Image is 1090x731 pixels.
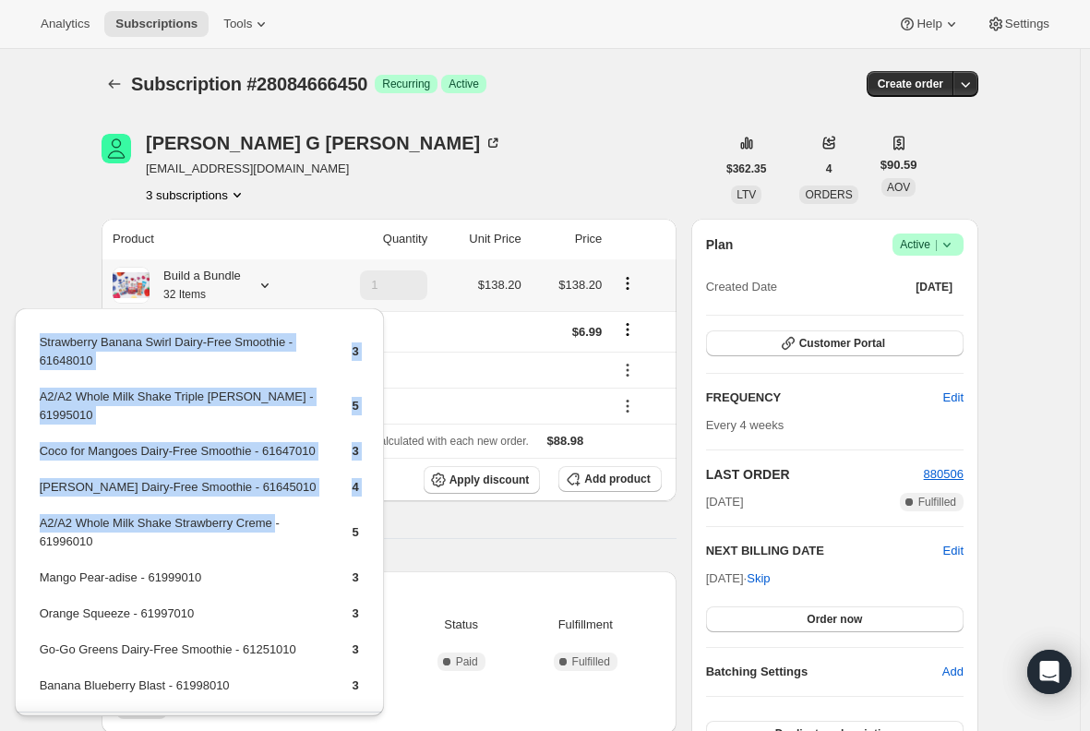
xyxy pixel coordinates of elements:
[39,441,321,475] td: Coco for Mangoes Dairy-Free Smoothie - 61647010
[449,473,530,487] span: Apply discount
[146,134,502,152] div: [PERSON_NAME] G [PERSON_NAME]
[706,465,924,484] h2: LAST ORDER
[41,17,90,31] span: Analytics
[943,389,964,407] span: Edit
[413,616,509,634] span: Status
[527,219,608,259] th: Price
[706,493,744,511] span: [DATE]
[558,466,661,492] button: Add product
[433,219,527,259] th: Unit Price
[706,571,771,585] span: [DATE] ·
[807,612,862,627] span: Order now
[924,465,964,484] button: 880506
[1005,17,1049,31] span: Settings
[146,160,502,178] span: [EMAIL_ADDRESS][DOMAIN_NAME]
[521,616,651,634] span: Fulfillment
[706,330,964,356] button: Customer Portal
[317,219,433,259] th: Quantity
[352,399,358,413] span: 5
[726,162,766,176] span: $362.35
[613,273,642,294] button: Product actions
[572,325,603,339] span: $6.99
[935,237,938,252] span: |
[799,336,885,351] span: Customer Portal
[805,188,852,201] span: ORDERS
[352,678,358,692] span: 3
[102,219,317,259] th: Product
[706,542,943,560] h2: NEXT BILLING DATE
[943,542,964,560] button: Edit
[815,156,844,182] button: 4
[39,387,321,439] td: A2/A2 Whole Milk Shake Triple [PERSON_NAME] - 61995010
[572,654,610,669] span: Fulfilled
[424,466,541,494] button: Apply discount
[449,77,479,91] span: Active
[706,606,964,632] button: Order now
[736,564,781,593] button: Skip
[976,11,1060,37] button: Settings
[887,11,971,37] button: Help
[352,525,358,539] span: 5
[146,186,246,204] button: Product actions
[39,640,321,674] td: Go-Go Greens Dairy-Free Smoothie - 61251010
[737,188,756,201] span: LTV
[102,134,131,163] span: Benjamin G Earhart
[932,383,975,413] button: Edit
[904,274,964,300] button: [DATE]
[900,235,956,254] span: Active
[931,657,975,687] button: Add
[104,11,209,37] button: Subscriptions
[352,642,358,656] span: 3
[352,606,358,620] span: 3
[352,344,358,358] span: 3
[352,444,358,458] span: 3
[39,568,321,602] td: Mango Pear-adise - 61999010
[163,288,206,301] small: 32 Items
[212,11,281,37] button: Tools
[706,663,942,681] h6: Batching Settings
[478,278,521,292] span: $138.20
[747,569,770,588] span: Skip
[115,17,198,31] span: Subscriptions
[39,513,321,566] td: A2/A2 Whole Milk Shake Strawberry Creme - 61996010
[382,77,430,91] span: Recurring
[880,156,917,174] span: $90.59
[706,389,943,407] h2: FREQUENCY
[39,332,321,385] td: Strawberry Banana Swirl Dairy-Free Smoothie - 61648010
[706,278,777,296] span: Created Date
[826,162,832,176] span: 4
[150,267,241,304] div: Build a Bundle
[547,434,584,448] span: $88.98
[352,570,358,584] span: 3
[706,235,734,254] h2: Plan
[102,71,127,97] button: Subscriptions
[878,77,943,91] span: Create order
[924,467,964,481] a: 880506
[1027,650,1072,694] div: Open Intercom Messenger
[131,74,367,94] span: Subscription #28084666450
[584,472,650,486] span: Add product
[223,17,252,31] span: Tools
[887,181,910,194] span: AOV
[715,156,777,182] button: $362.35
[916,280,952,294] span: [DATE]
[867,71,954,97] button: Create order
[558,278,602,292] span: $138.20
[942,663,964,681] span: Add
[39,477,321,511] td: [PERSON_NAME] Dairy-Free Smoothie - 61645010
[39,676,321,710] td: Banana Blueberry Blast - 61998010
[352,480,358,494] span: 4
[456,654,478,669] span: Paid
[30,11,101,37] button: Analytics
[916,17,941,31] span: Help
[39,604,321,638] td: Orange Squeeze - 61997010
[706,418,785,432] span: Every 4 weeks
[613,319,642,340] button: Shipping actions
[918,495,956,509] span: Fulfilled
